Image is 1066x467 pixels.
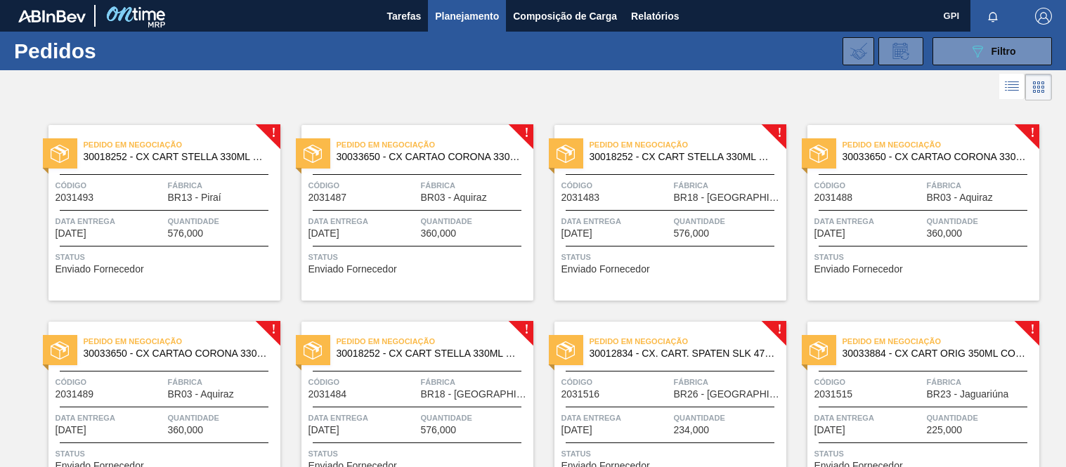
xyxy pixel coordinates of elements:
[304,341,322,360] img: status
[814,375,923,389] span: Código
[927,425,963,435] span: 225,000
[421,389,530,400] span: BR18 - Pernambuco
[927,214,1036,228] span: Quantidade
[590,152,775,162] span: 30018252 - CX CART STELLA 330ML C6 429 298G
[843,37,874,65] div: Importar Negociações dos Pedidos
[557,145,575,163] img: status
[561,447,783,461] span: Status
[337,334,533,348] span: Pedido em Negociação
[56,264,144,275] span: Enviado Fornecedor
[84,334,280,348] span: Pedido em Negociação
[421,214,530,228] span: Quantidade
[927,178,1036,192] span: Fábrica
[421,228,457,239] span: 360,000
[561,425,592,435] span: 20/10/2025
[992,46,1016,57] span: Filtro
[308,411,417,425] span: Data entrega
[814,228,845,239] span: 06/10/2025
[308,228,339,239] span: 01/10/2025
[56,411,164,425] span: Data entrega
[308,192,347,203] span: 2031487
[561,411,670,425] span: Data entrega
[786,125,1039,301] a: !statusPedido em Negociação30033650 - CX CARTAO CORONA 330 C6 NIV24Código2031488FábricaBR03 - Aqu...
[51,341,69,360] img: status
[304,145,322,163] img: status
[561,264,650,275] span: Enviado Fornecedor
[878,37,923,65] div: Solicitação de Revisão de Pedidos
[927,389,1009,400] span: BR23 - Jaguariúna
[386,8,421,25] span: Tarefas
[561,375,670,389] span: Código
[421,411,530,425] span: Quantidade
[337,348,522,359] span: 30018252 - CX CART STELLA 330ML C6 429 298G
[533,125,786,301] a: !statusPedido em Negociação30018252 - CX CART STELLA 330ML C6 429 298GCódigo2031483FábricaBR18 - ...
[56,447,277,461] span: Status
[1035,8,1052,25] img: Logout
[590,138,786,152] span: Pedido em Negociação
[814,425,845,435] span: 20/10/2025
[814,447,1036,461] span: Status
[168,389,234,400] span: BR03 - Aquiraz
[56,228,86,239] span: 29/09/2025
[168,214,277,228] span: Quantidade
[168,375,277,389] span: Fábrica
[927,192,993,203] span: BR03 - Aquiraz
[674,228,710,239] span: 576,000
[561,214,670,228] span: Data entrega
[421,425,457,435] span: 576,000
[927,411,1036,425] span: Quantidade
[590,348,775,359] span: 30012834 - CX. CART. SPATEN SLK 473ML C12 429
[843,334,1039,348] span: Pedido em Negociação
[590,334,786,348] span: Pedido em Negociação
[27,125,280,301] a: !statusPedido em Negociação30018252 - CX CART STELLA 330ML C6 429 298GCódigo2031493FábricaBR13 - ...
[337,152,522,162] span: 30033650 - CX CARTAO CORONA 330 C6 NIV24
[168,178,277,192] span: Fábrica
[674,375,783,389] span: Fábrica
[814,389,853,400] span: 2031515
[513,8,617,25] span: Composição de Carga
[674,411,783,425] span: Quantidade
[674,389,783,400] span: BR26 - Uberlândia
[1025,74,1052,100] div: Visão em Cards
[843,152,1028,162] span: 30033650 - CX CARTAO CORONA 330 C6 NIV24
[674,425,710,435] span: 234,000
[557,341,575,360] img: status
[56,389,94,400] span: 2031489
[308,425,339,435] span: 10/10/2025
[932,37,1052,65] button: Filtro
[308,264,397,275] span: Enviado Fornecedor
[814,192,853,203] span: 2031488
[927,228,963,239] span: 360,000
[56,178,164,192] span: Código
[674,214,783,228] span: Quantidade
[927,375,1036,389] span: Fábrica
[168,228,204,239] span: 576,000
[814,264,903,275] span: Enviado Fornecedor
[843,138,1039,152] span: Pedido em Negociação
[561,178,670,192] span: Código
[561,389,600,400] span: 2031516
[56,250,277,264] span: Status
[810,145,828,163] img: status
[421,375,530,389] span: Fábrica
[168,192,221,203] span: BR13 - Piraí
[561,250,783,264] span: Status
[814,178,923,192] span: Código
[168,411,277,425] span: Quantidade
[970,6,1015,26] button: Notificações
[56,214,164,228] span: Data entrega
[84,138,280,152] span: Pedido em Negociação
[308,389,347,400] span: 2031484
[56,192,94,203] span: 2031493
[810,341,828,360] img: status
[631,8,679,25] span: Relatórios
[999,74,1025,100] div: Visão em Lista
[84,348,269,359] span: 30033650 - CX CARTAO CORONA 330 C6 NIV24
[561,228,592,239] span: 01/10/2025
[435,8,499,25] span: Planejamento
[674,178,783,192] span: Fábrica
[674,192,783,203] span: BR18 - Pernambuco
[308,250,530,264] span: Status
[280,125,533,301] a: !statusPedido em Negociação30033650 - CX CARTAO CORONA 330 C6 NIV24Código2031487FábricaBR03 - Aqu...
[337,138,533,152] span: Pedido em Negociação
